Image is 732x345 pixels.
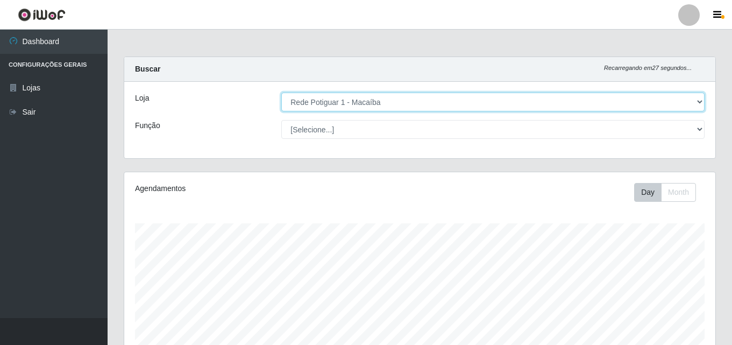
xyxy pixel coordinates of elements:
[135,120,160,131] label: Função
[661,183,696,202] button: Month
[135,93,149,104] label: Loja
[634,183,696,202] div: First group
[604,65,692,71] i: Recarregando em 27 segundos...
[634,183,705,202] div: Toolbar with button groups
[634,183,662,202] button: Day
[18,8,66,22] img: CoreUI Logo
[135,65,160,73] strong: Buscar
[135,183,363,194] div: Agendamentos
